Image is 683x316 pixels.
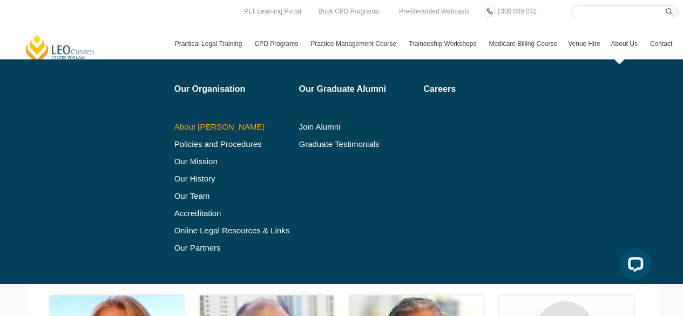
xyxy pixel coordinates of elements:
a: Graduate Testimonials [299,140,416,149]
a: Contact [645,28,678,59]
a: Join Alumni [299,123,416,131]
a: Medicare Billing Course [483,28,563,59]
a: Book CPD Programs [315,5,381,17]
a: Our Partners [174,244,292,252]
a: Practical Legal Training [170,28,249,59]
a: Practice Management Course [305,28,403,59]
span: 1300 039 031 [497,8,536,15]
iframe: LiveChat chat widget [611,244,656,289]
a: Venue Hire [563,28,605,59]
a: Online Legal Resources & Links [174,226,292,235]
a: Policies and Procedures [174,140,292,149]
a: Pre-Recorded Webcasts [396,5,472,17]
a: Our Mission [174,157,265,166]
a: CPD Programs [249,28,305,59]
a: Careers [423,85,521,93]
a: Our Organisation [174,85,292,93]
a: About Us [605,28,644,59]
a: [PERSON_NAME] Centre for Law [24,34,96,65]
a: Our History [174,174,292,183]
a: Our Graduate Alumni [299,85,416,93]
a: Our Team [174,192,292,200]
a: PLT Learning Portal [241,5,304,17]
a: About [PERSON_NAME] [174,123,292,131]
a: Traineeship Workshops [403,28,483,59]
a: Accreditation [174,209,292,218]
a: 1300 039 031 [494,5,539,17]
